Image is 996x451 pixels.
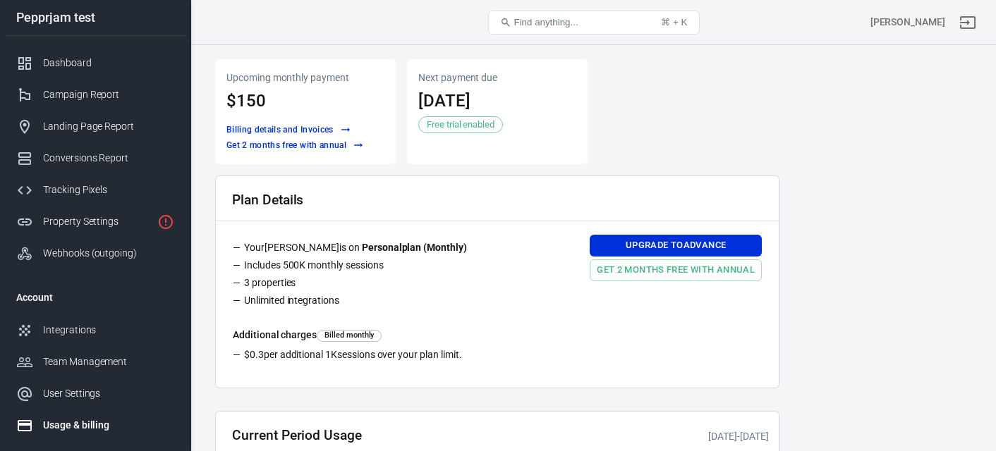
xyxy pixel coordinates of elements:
[233,293,478,311] li: Unlimited integrations
[43,354,174,369] div: Team Management
[5,237,186,269] a: Webhooks (outgoing)
[708,431,768,442] span: -
[5,111,186,142] a: Landing Page Report
[223,123,354,137] button: Billing details and Invoices
[5,11,186,24] div: Pepprjam test
[514,17,578,27] span: Find anything...
[244,349,264,360] span: $0.3
[740,431,769,442] time: 2025-09-22T10:31:57+08:00
[5,79,186,111] a: Campaign Report
[325,349,337,360] span: 1K
[226,70,384,85] p: Upcoming monthly payment
[43,246,174,261] div: Webhooks (outgoing)
[5,280,186,314] li: Account
[232,428,362,443] h2: Current Period Usage
[43,323,174,338] div: Integrations
[233,276,478,293] li: 3 properties
[422,118,499,132] span: Free trial enabled
[233,347,762,365] li: per additional sessions over your plan limit.
[418,91,470,111] time: 2025-09-22T10:31:57+08:00
[5,142,186,174] a: Conversions Report
[5,409,186,441] a: Usage & billing
[43,418,174,433] div: Usage & billing
[870,15,945,30] div: Account id: nNfVwVvZ
[708,431,737,442] time: 2025-09-08T09:08:31+08:00
[5,47,186,79] a: Dashboard
[233,258,478,276] li: Includes 500K monthly sessions
[43,183,174,197] div: Tracking Pixels
[5,174,186,206] a: Tracking Pixels
[488,11,700,35] button: Find anything...⌘ + K
[5,314,186,346] a: Integrations
[157,214,174,230] svg: Property is not installed yet
[590,235,762,257] a: Upgrade toAdvance
[233,240,478,258] li: Your [PERSON_NAME] is on
[362,242,467,253] strong: Personal plan ( Monthly )
[43,87,174,102] div: Campaign Report
[43,56,174,70] div: Dashboard
[43,214,152,229] div: Property Settings
[232,192,303,207] h2: Plan Details
[5,206,186,237] a: Property Settings
[233,328,762,342] h6: Additional charges
[226,91,266,111] span: $150
[43,119,174,134] div: Landing Page Report
[590,259,762,281] a: Get 2 months free with annual
[951,6,985,39] a: Sign out
[322,330,377,342] span: Billed monthly
[5,346,186,378] a: Team Management
[661,17,687,27] div: ⌘ + K
[5,378,186,409] a: User Settings
[418,70,576,85] p: Next payment due
[223,138,367,153] a: Get 2 months free with annual
[43,151,174,166] div: Conversions Report
[43,386,174,401] div: User Settings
